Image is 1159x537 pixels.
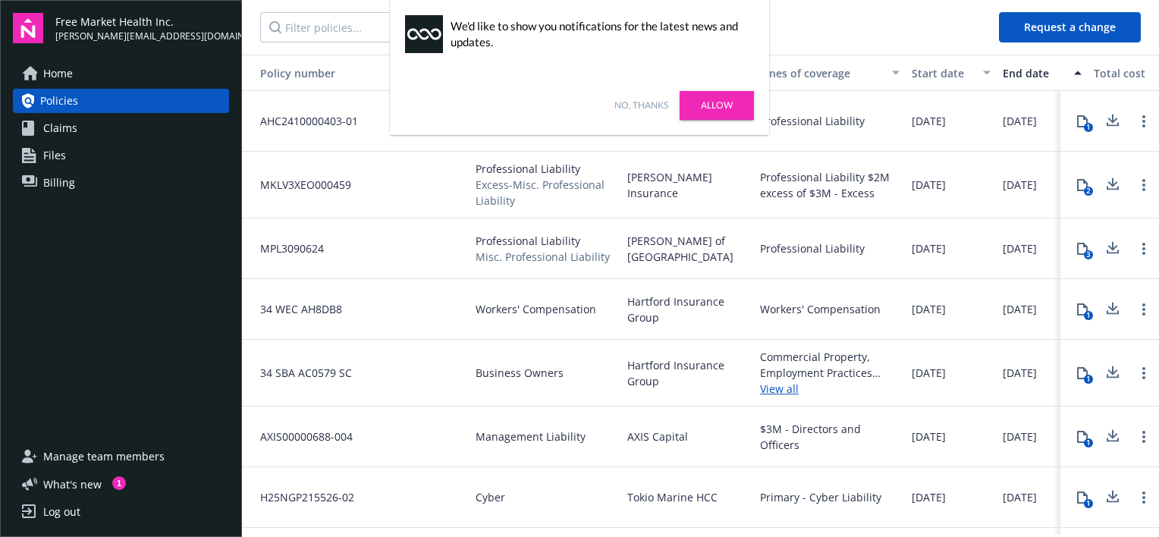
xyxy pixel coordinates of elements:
span: Excess-Misc. Professional Liability [476,177,615,209]
span: [PERSON_NAME][EMAIL_ADDRESS][DOMAIN_NAME] [55,30,229,43]
span: [DATE] [912,301,946,317]
button: Start date [906,55,997,91]
div: 1 [1084,311,1093,320]
span: Claims [43,116,77,140]
input: Filter policies... [260,12,450,42]
div: Professional Liability [760,240,865,256]
div: We'd like to show you notifications for the latest news and updates. [451,18,746,50]
div: Professional Liability $2M excess of $3M - Excess [760,169,900,201]
span: 34 WEC AH8DB8 [248,301,342,317]
span: MKLV3XEO000459 [248,177,351,193]
button: End date [997,55,1088,91]
a: Billing [13,171,229,195]
button: Lines of coverage [754,55,906,91]
span: AHC2410000403-01 [248,113,358,129]
span: [DATE] [1003,301,1037,317]
span: Billing [43,171,75,195]
a: Claims [13,116,229,140]
a: Policies [13,89,229,113]
div: Toggle SortBy [248,65,447,81]
div: 1 [1084,123,1093,132]
span: Files [43,143,66,168]
span: Policies [40,89,78,113]
button: 2 [1067,170,1098,200]
span: MPL3090624 [248,240,324,256]
div: End date [1003,65,1065,81]
div: Workers' Compensation [760,301,881,317]
span: Workers' Compensation [476,301,596,317]
span: Misc. Professional Liability [476,249,610,265]
a: Allow [680,91,754,120]
span: [DATE] [912,113,946,129]
div: Lines of coverage [760,65,883,81]
button: 1 [1067,106,1098,137]
span: Professional Liability [476,161,615,177]
a: Open options [1135,240,1153,258]
span: Professional Liability [476,233,610,249]
span: [DATE] [1003,177,1037,193]
div: 2 [1084,187,1093,196]
a: Open options [1135,300,1153,319]
button: 1 [1067,294,1098,325]
a: Open options [1135,112,1153,130]
div: Policy number [248,65,447,81]
span: [DATE] [912,177,946,193]
a: Open options [1135,176,1153,194]
a: Files [13,143,229,168]
span: [DATE] [1003,240,1037,256]
img: navigator-logo.svg [13,13,43,43]
button: 3 [1067,234,1098,264]
a: No, thanks [614,99,668,112]
div: Start date [912,65,974,81]
span: Hartford Insurance Group [627,294,748,325]
a: Home [13,61,229,86]
div: Professional Liability [760,113,865,129]
div: 3 [1084,250,1093,259]
span: [DATE] [912,240,946,256]
button: Free Market Health Inc.[PERSON_NAME][EMAIL_ADDRESS][DOMAIN_NAME] [55,13,229,43]
button: Request a change [999,12,1141,42]
span: Home [43,61,73,86]
span: [PERSON_NAME] of [GEOGRAPHIC_DATA] [627,233,748,265]
span: [DATE] [1003,113,1037,129]
span: Free Market Health Inc. [55,14,229,30]
span: [PERSON_NAME] Insurance [627,169,748,201]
